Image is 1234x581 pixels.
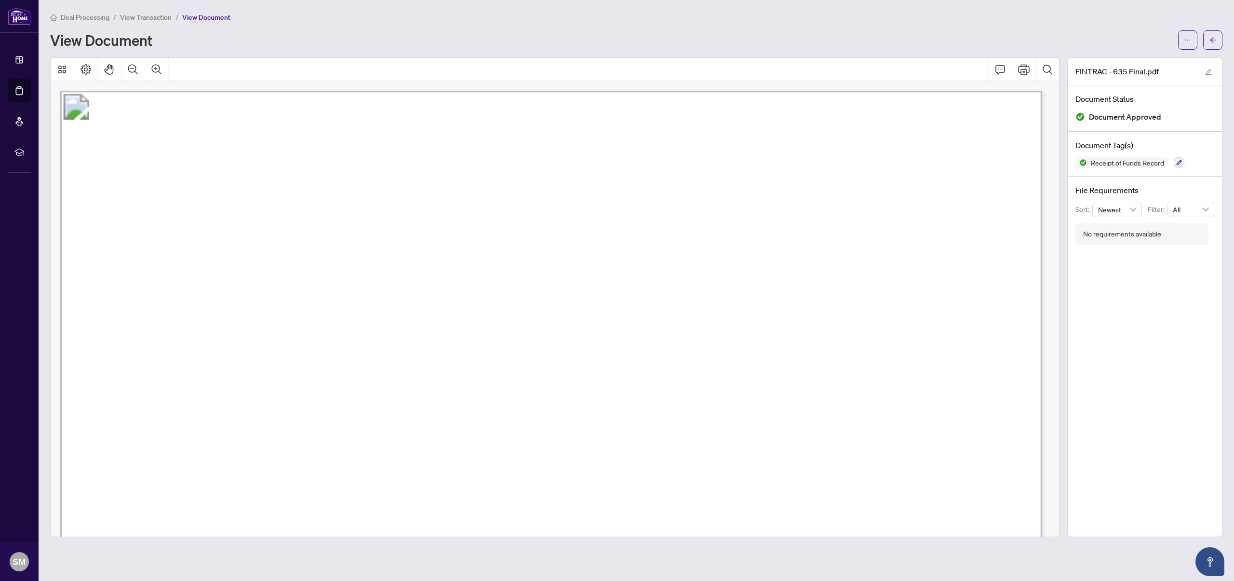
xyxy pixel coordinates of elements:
span: Document Approved [1089,111,1161,124]
img: logo [8,7,31,25]
img: Status Icon [1075,157,1087,168]
h4: File Requirements [1075,184,1214,196]
span: View Document [182,13,230,22]
li: / [113,12,116,23]
span: arrow-left [1209,37,1216,43]
h4: Document Tag(s) [1075,139,1214,151]
span: FINTRAC - 635 Final.pdf [1075,66,1159,77]
span: SM [13,555,26,568]
span: edit [1205,69,1212,75]
span: home [50,14,57,21]
span: Deal Processing [61,13,109,22]
h4: Document Status [1075,93,1214,105]
li: / [175,12,178,23]
span: Receipt of Funds Record [1087,159,1168,166]
button: Open asap [1195,547,1224,576]
div: No requirements available [1083,229,1161,239]
h1: View Document [50,32,152,48]
span: ellipsis [1184,37,1191,43]
span: All [1173,202,1208,217]
span: View Transaction [120,13,172,22]
p: Sort: [1075,204,1092,215]
span: Newest [1098,202,1137,217]
img: Document Status [1075,112,1085,122]
p: Filter: [1148,204,1167,215]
